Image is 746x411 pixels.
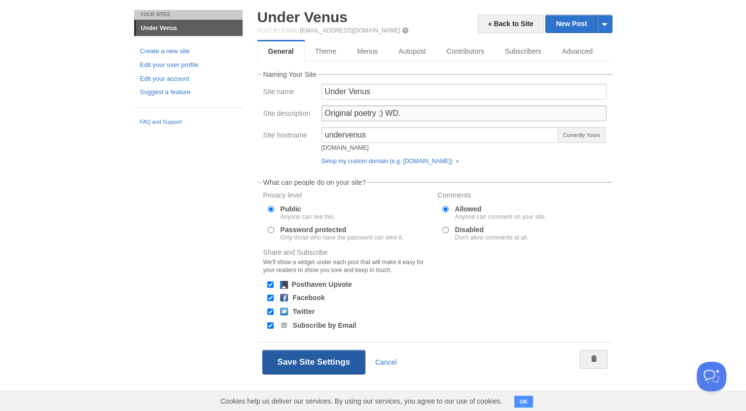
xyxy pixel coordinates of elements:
label: Facebook [293,294,325,301]
div: Don't allow comments at all. [455,235,529,240]
a: Advanced [552,41,603,61]
label: Site name [263,88,316,98]
a: Contributors [436,41,495,61]
a: Autopost [388,41,436,61]
label: Privacy level [263,192,432,201]
div: We'll show a widget under each post that will make it easy for your readers to show you love and ... [263,258,432,274]
a: Cancel [375,358,397,366]
legend: What can people do on your site? [262,179,368,186]
label: Comments [438,192,606,201]
li: Your Sites [134,10,243,20]
a: Edit your user profile [140,60,237,70]
a: « Back to Site [478,15,544,33]
a: Create a new site [140,46,237,57]
a: FAQ and Support [140,118,237,127]
a: Menus [347,41,388,61]
label: Allowed [455,205,546,220]
div: Anyone can see this. [281,214,335,220]
label: Site hostname [263,132,316,141]
span: Currently Yours [558,127,605,143]
a: New Post [546,15,611,33]
div: Only those who have the password can view it. [281,235,403,240]
span: Post by Email [257,28,298,34]
span: Cookies help us deliver our services. By using our services, you agree to our use of cookies. [211,391,512,411]
label: Share and Subscribe [263,249,432,276]
div: [DOMAIN_NAME] [321,145,559,151]
label: Public [281,205,335,220]
a: Setup my custom domain (e.g. [DOMAIN_NAME]) » [321,158,459,165]
a: Under Venus [257,9,348,25]
button: OK [514,396,533,408]
a: Suggest a feature [140,87,237,98]
label: Site description [263,110,316,119]
legend: Naming Your Site [262,71,318,78]
label: Twitter [293,308,315,315]
img: facebook.png [280,294,288,302]
label: Disabled [455,226,529,240]
iframe: Help Scout Beacon - Open [697,362,726,391]
a: Subscribers [495,41,552,61]
img: twitter.png [280,308,288,315]
a: Theme [305,41,347,61]
label: Password protected [281,226,403,240]
div: Anyone can comment on your site. [455,214,546,220]
label: Posthaven Upvote [292,281,352,288]
a: General [257,41,305,61]
label: Subscribe by Email [293,322,356,329]
a: Under Venus [136,20,243,36]
a: [EMAIL_ADDRESS][DOMAIN_NAME] [300,27,400,34]
button: Save Site Settings [262,350,365,375]
a: Edit your account [140,74,237,84]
